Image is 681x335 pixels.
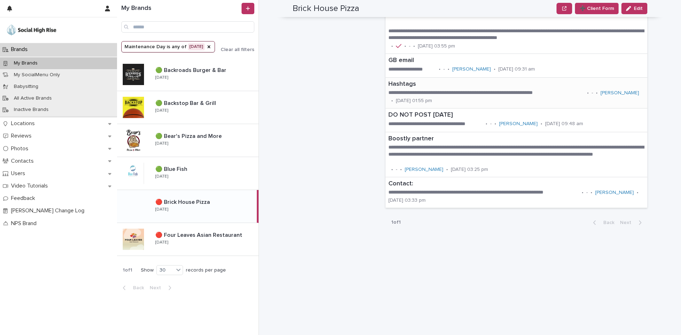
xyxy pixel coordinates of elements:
[592,90,593,96] p: -
[8,145,34,152] p: Photos
[155,240,168,245] p: [DATE]
[117,157,259,190] a: 🟢 Blue Fish🟢 Blue Fish [DATE]
[587,90,589,96] p: •
[396,167,397,173] p: -
[545,121,583,127] p: [DATE] 09:48 am
[413,43,415,49] p: •
[541,121,542,127] p: •
[121,5,240,12] h1: My Brands
[8,195,41,202] p: Feedback
[391,98,393,104] p: •
[6,23,57,37] img: o5DnuTxEQV6sW9jFYBBf
[386,214,406,231] p: 1 of 1
[121,21,254,33] input: Search
[8,220,42,227] p: NPS Brand
[620,220,636,225] span: Next
[586,190,588,196] p: -
[498,66,535,72] p: [DATE] 09:31 am
[117,190,259,223] a: 🔴 Brick House Pizza🔴 Brick House Pizza [DATE]
[448,66,449,72] p: •
[494,121,496,127] p: •
[587,219,617,226] button: Back
[582,190,583,196] p: •
[221,47,254,52] span: Clear all filters
[388,135,644,143] p: Boostly partner
[155,141,168,146] p: [DATE]
[595,190,634,196] a: [PERSON_NAME]
[443,66,445,72] p: -
[634,6,643,11] span: Edit
[155,174,168,179] p: [DATE]
[147,285,177,291] button: Next
[388,111,644,119] p: DO NOT POST [DATE]
[8,207,90,214] p: [PERSON_NAME] Change Log
[215,47,254,52] button: Clear all filters
[388,57,560,65] p: GB email
[405,167,443,173] a: [PERSON_NAME]
[117,58,259,91] a: 🟢 Backroads Burger & Bar🟢 Backroads Burger & Bar [DATE]
[8,133,37,139] p: Reviews
[396,98,432,104] p: [DATE] 01:55 pm
[452,66,491,72] a: [PERSON_NAME]
[155,75,168,80] p: [DATE]
[388,80,644,88] p: Hashtags
[155,230,244,239] p: 🔴 Four Leaves Asian Restaurant
[155,132,223,140] p: 🟢 Bear's Pizza and More
[117,124,259,157] a: 🟢 Bear's Pizza and More🟢 Bear's Pizza and More [DATE]
[129,285,144,290] span: Back
[121,41,215,52] button: Maintenance Day
[117,223,259,256] a: 🔴 Four Leaves Asian Restaurant🔴 Four Leaves Asian Restaurant [DATE]
[8,107,54,113] p: Inactive Brands
[439,66,441,72] p: •
[141,267,154,273] p: Show
[8,170,31,177] p: Users
[599,220,614,225] span: Back
[8,120,40,127] p: Locations
[617,219,647,226] button: Next
[596,90,598,96] p: •
[418,43,455,49] p: [DATE] 03:55 pm
[155,66,228,74] p: 🟢 Backroads Burger & Bar
[575,3,619,14] button: ➕ Client Form
[494,66,495,72] p: •
[580,5,614,12] span: ➕ Client Form
[490,121,492,127] p: -
[404,43,406,49] p: •
[155,164,189,173] p: 🟢 Blue Fish
[117,91,259,124] a: 🟢 Backstop Bar & Grill🟢 Backstop Bar & Grill [DATE]
[388,180,644,188] p: Contact:
[186,267,226,273] p: records per page
[486,121,487,127] p: •
[600,90,639,96] a: [PERSON_NAME]
[637,190,638,196] p: •
[8,158,39,164] p: Contacts
[451,167,488,173] p: [DATE] 03:25 pm
[155,207,168,212] p: [DATE]
[391,43,393,49] p: •
[117,285,147,291] button: Back
[117,262,138,279] p: 1 of 1
[621,3,647,14] button: Edit
[8,183,54,189] p: Video Tutorials
[157,267,174,274] div: 30
[409,43,410,49] p: -
[155,197,211,206] p: 🔴 Brick House Pizza
[391,167,393,173] p: •
[155,99,217,107] p: 🟢 Backstop Bar & Grill
[499,121,538,127] a: [PERSON_NAME]
[293,4,359,14] h2: Brick House Pizza
[8,84,44,90] p: Babysitting
[400,167,402,173] p: •
[8,95,57,101] p: All Active Brands
[155,108,168,113] p: [DATE]
[388,197,426,203] p: [DATE] 03:33 pm
[8,46,33,53] p: Brands
[8,72,66,78] p: My SocialMenu Only
[8,60,43,66] p: My Brands
[150,285,165,290] span: Next
[591,190,592,196] p: •
[446,167,448,173] p: •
